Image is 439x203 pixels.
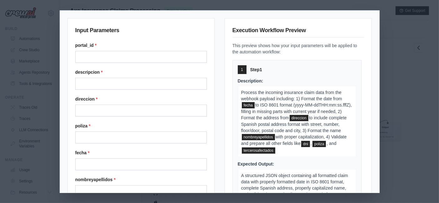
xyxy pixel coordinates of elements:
[238,161,274,166] span: Expected Output:
[241,115,347,133] span: to include complete Spanish postal address format with street, number, floor/door, postal code an...
[75,69,207,75] label: descripcion
[238,78,263,83] span: Description:
[327,141,336,146] span: , and
[250,67,262,73] span: Step 1
[312,141,326,147] span: poliza
[75,123,207,129] label: poliza
[241,173,348,203] span: A structured JSON object containing all formatted claim data with properly formatted date in ISO ...
[75,150,207,156] label: fecha
[241,102,352,120] span: to ISO 8601 format (yyyy-MM-ddTHH:mm:ss.fffZ), filling in missing parts with current year if need...
[301,141,310,147] span: dni
[232,42,364,55] p: This preview shows how your input parameters will be applied to the automation workflow:
[242,147,275,154] span: tercerosafectados
[241,67,243,72] span: 1
[290,115,308,121] span: direccion
[241,134,347,146] span: with proper capitalization, 4) Validate and prepare all other fields like
[241,90,342,101] span: Process the incoming insurance claim data from the webhook payload including: 1) Format the date ...
[408,173,439,203] iframe: Chat Widget
[311,141,312,146] span: ,
[75,96,207,102] label: direccion
[75,176,207,183] label: nombreyapellidos
[242,102,255,108] span: fecha
[242,134,275,140] span: nombreyapellidos
[75,42,207,48] label: portal_id
[408,173,439,203] div: Widget de chat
